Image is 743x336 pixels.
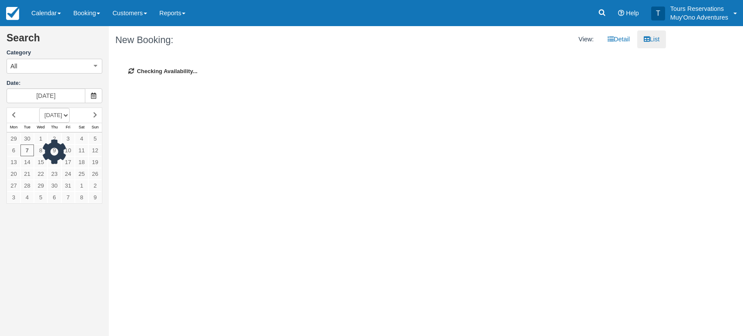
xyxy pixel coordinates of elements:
[20,144,34,156] a: 7
[626,10,639,17] span: Help
[651,7,665,20] div: T
[7,49,102,57] label: Category
[7,79,102,87] label: Date:
[7,33,102,49] h2: Search
[670,13,728,22] p: Muy'Ono Adventures
[618,10,624,16] i: Help
[637,30,666,48] a: List
[6,7,19,20] img: checkfront-main-nav-mini-logo.png
[115,35,381,45] h1: New Booking:
[115,54,659,89] div: Checking Availability...
[670,4,728,13] p: Tours Reservations
[10,62,17,71] span: All
[601,30,636,48] a: Detail
[572,30,600,48] li: View:
[7,59,102,74] button: All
